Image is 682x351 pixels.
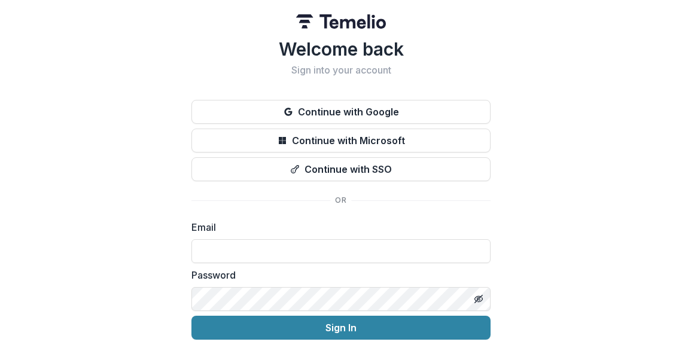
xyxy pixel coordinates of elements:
[191,157,491,181] button: Continue with SSO
[469,289,488,309] button: Toggle password visibility
[191,65,491,76] h2: Sign into your account
[191,100,491,124] button: Continue with Google
[191,268,483,282] label: Password
[191,316,491,340] button: Sign In
[296,14,386,29] img: Temelio
[191,129,491,152] button: Continue with Microsoft
[191,220,483,234] label: Email
[191,38,491,60] h1: Welcome back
